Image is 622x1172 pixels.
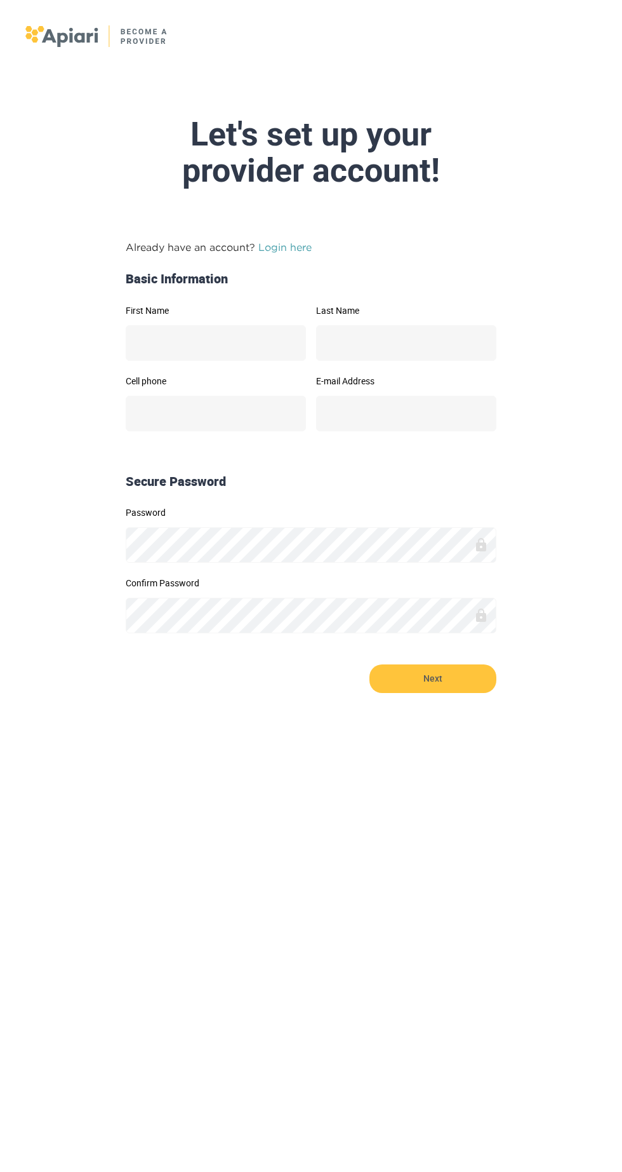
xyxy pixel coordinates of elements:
[316,377,496,386] label: E-mail Address
[126,579,496,588] label: Confirm Password
[126,306,306,315] label: First Name
[126,377,306,386] label: Cell phone
[32,116,590,189] div: Let's set up your provider account!
[316,306,496,315] label: Last Name
[126,239,496,255] p: Already have an account?
[369,664,496,693] button: Next
[121,270,501,288] div: Basic Information
[121,473,501,491] div: Secure Password
[25,25,168,47] img: logo
[258,241,312,253] a: Login here
[126,508,496,517] label: Password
